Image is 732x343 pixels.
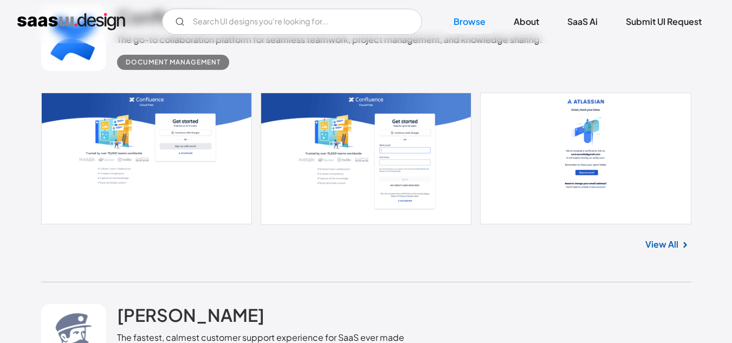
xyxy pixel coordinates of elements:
a: [PERSON_NAME] [117,304,264,331]
form: Email Form [162,9,422,35]
a: Browse [441,10,498,34]
a: home [17,13,125,30]
a: View All [645,238,678,251]
a: About [501,10,552,34]
h2: [PERSON_NAME] [117,304,264,326]
a: Submit UI Request [613,10,715,34]
div: Document Management [126,56,221,69]
a: SaaS Ai [554,10,611,34]
input: Search UI designs you're looking for... [162,9,422,35]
